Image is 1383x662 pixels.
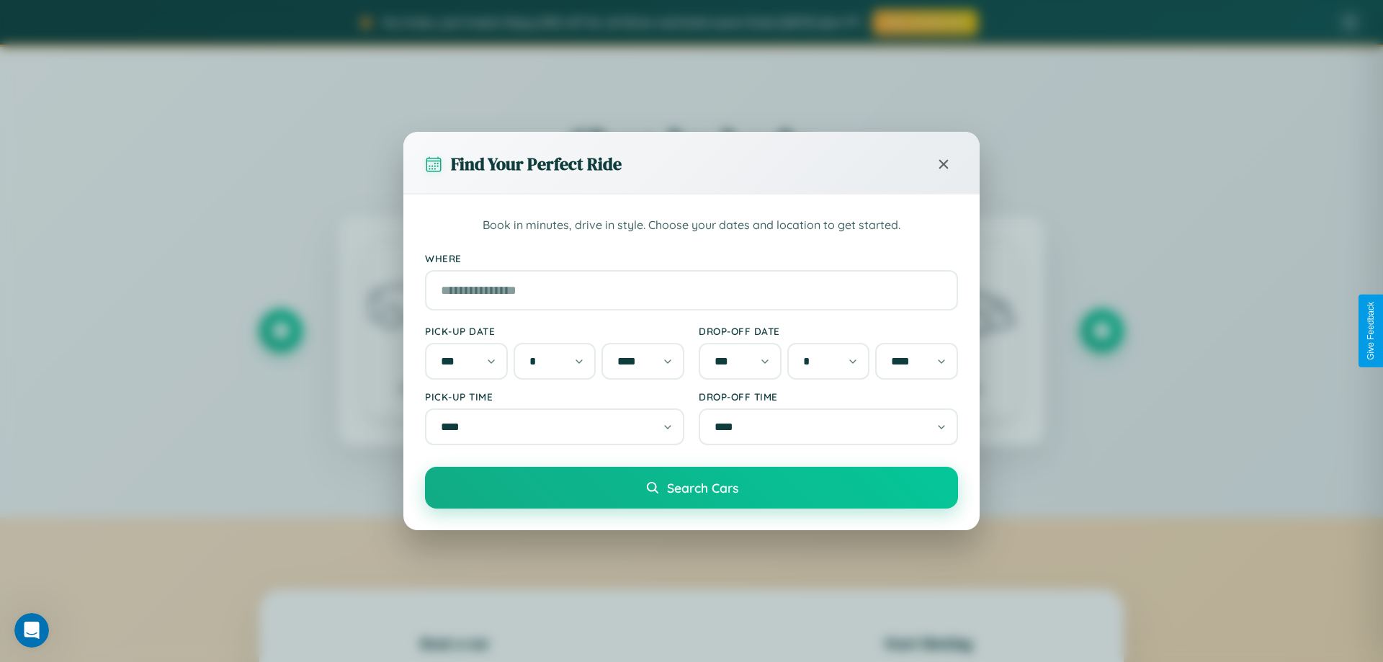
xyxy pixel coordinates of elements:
[699,390,958,403] label: Drop-off Time
[425,390,684,403] label: Pick-up Time
[425,252,958,264] label: Where
[451,152,622,176] h3: Find Your Perfect Ride
[667,480,738,496] span: Search Cars
[425,467,958,509] button: Search Cars
[699,325,958,337] label: Drop-off Date
[425,216,958,235] p: Book in minutes, drive in style. Choose your dates and location to get started.
[425,325,684,337] label: Pick-up Date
